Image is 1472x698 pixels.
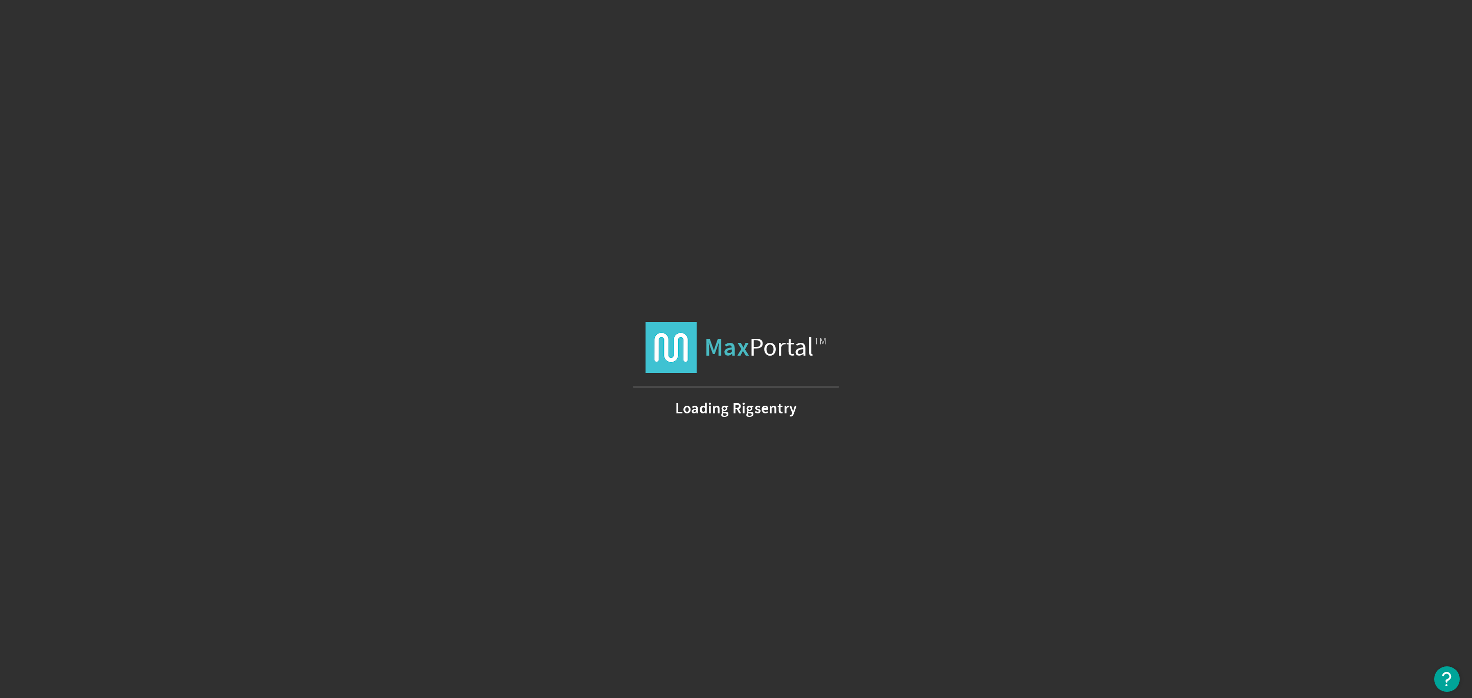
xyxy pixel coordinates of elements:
span: TM [814,335,826,347]
span: Portal [704,322,826,373]
strong: Loading Rigsentry [675,403,797,413]
img: logo [646,322,697,373]
strong: Max [704,331,749,364]
button: Open Resource Center [1434,666,1460,692]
